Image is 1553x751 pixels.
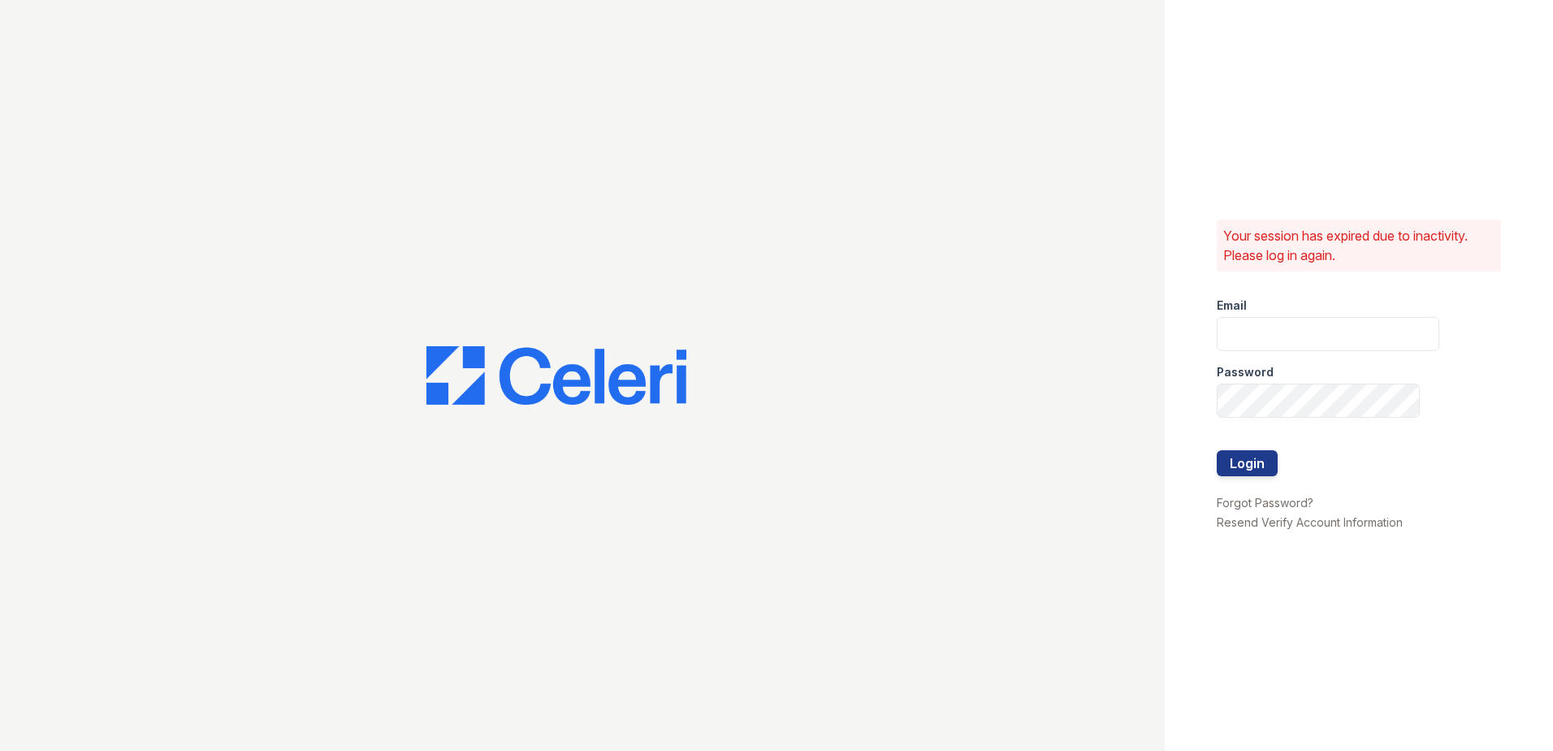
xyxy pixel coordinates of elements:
[1217,364,1274,380] label: Password
[1223,226,1495,265] p: Your session has expired due to inactivity. Please log in again.
[1217,515,1403,529] a: Resend Verify Account Information
[426,346,686,405] img: CE_Logo_Blue-a8612792a0a2168367f1c8372b55b34899dd931a85d93a1a3d3e32e68fde9ad4.png
[1217,496,1313,510] a: Forgot Password?
[1217,297,1247,314] label: Email
[1217,450,1278,476] button: Login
